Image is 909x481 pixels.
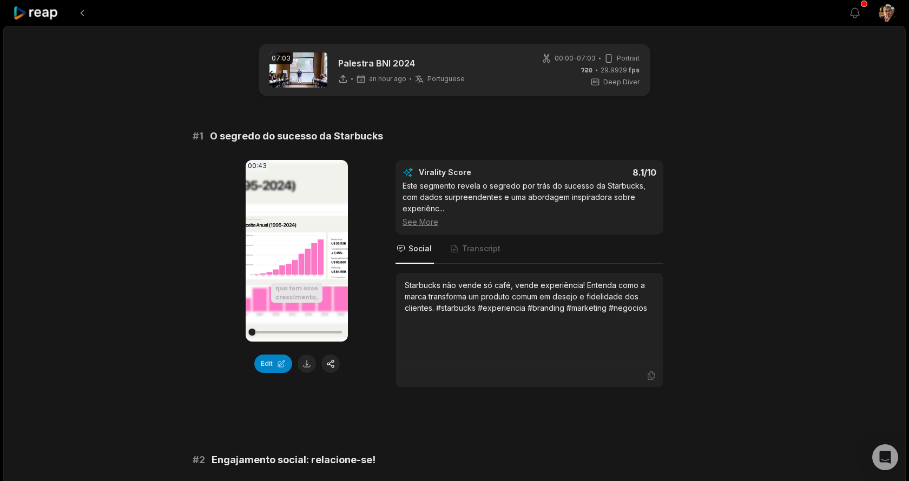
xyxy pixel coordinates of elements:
[403,180,656,228] div: Este segmento revela o segredo por trás do sucesso da Starbucks, com dados surpreendentes e uma a...
[193,129,203,144] span: # 1
[369,75,406,83] span: an hour ago
[617,54,640,63] span: Portrait
[409,243,432,254] span: Social
[601,65,640,75] span: 29.9929
[427,75,465,83] span: Portuguese
[629,66,640,74] span: fps
[193,452,205,467] span: # 2
[338,57,465,70] p: Palestra BNI 2024
[212,452,376,467] span: Engajamento social: relacione-se!
[419,167,535,178] div: Virality Score
[403,216,656,228] div: See More
[246,160,348,342] video: Your browser does not support mp4 format.
[462,243,500,254] span: Transcript
[541,167,657,178] div: 8.1 /10
[872,444,898,470] div: Open Intercom Messenger
[555,54,596,63] span: 00:00 - 07:03
[210,129,383,144] span: O segredo do sucesso da Starbucks
[405,279,654,313] div: Starbucks não vende só café, vende experiência! Entenda como a marca transforma um produto comum ...
[603,77,640,87] span: Deep Diver
[396,235,663,264] nav: Tabs
[254,355,292,373] button: Edit
[269,52,293,64] div: 07:03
